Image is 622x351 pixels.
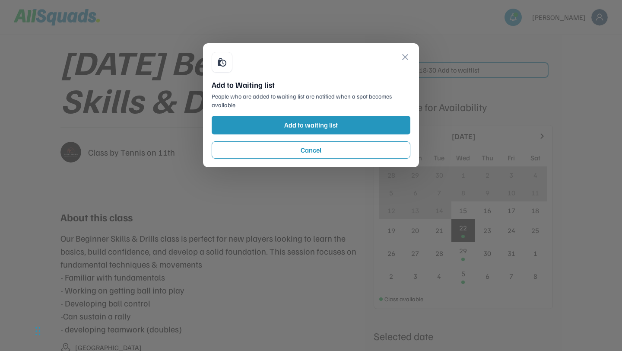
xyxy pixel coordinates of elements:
[217,57,227,67] button: lock_clock
[212,141,410,159] button: Cancel
[212,116,410,134] button: Add to waiting list
[212,92,410,109] div: People who are added to waiting list are notified when a spot becomes available
[212,80,410,90] div: Add to Waiting list
[400,52,410,62] button: close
